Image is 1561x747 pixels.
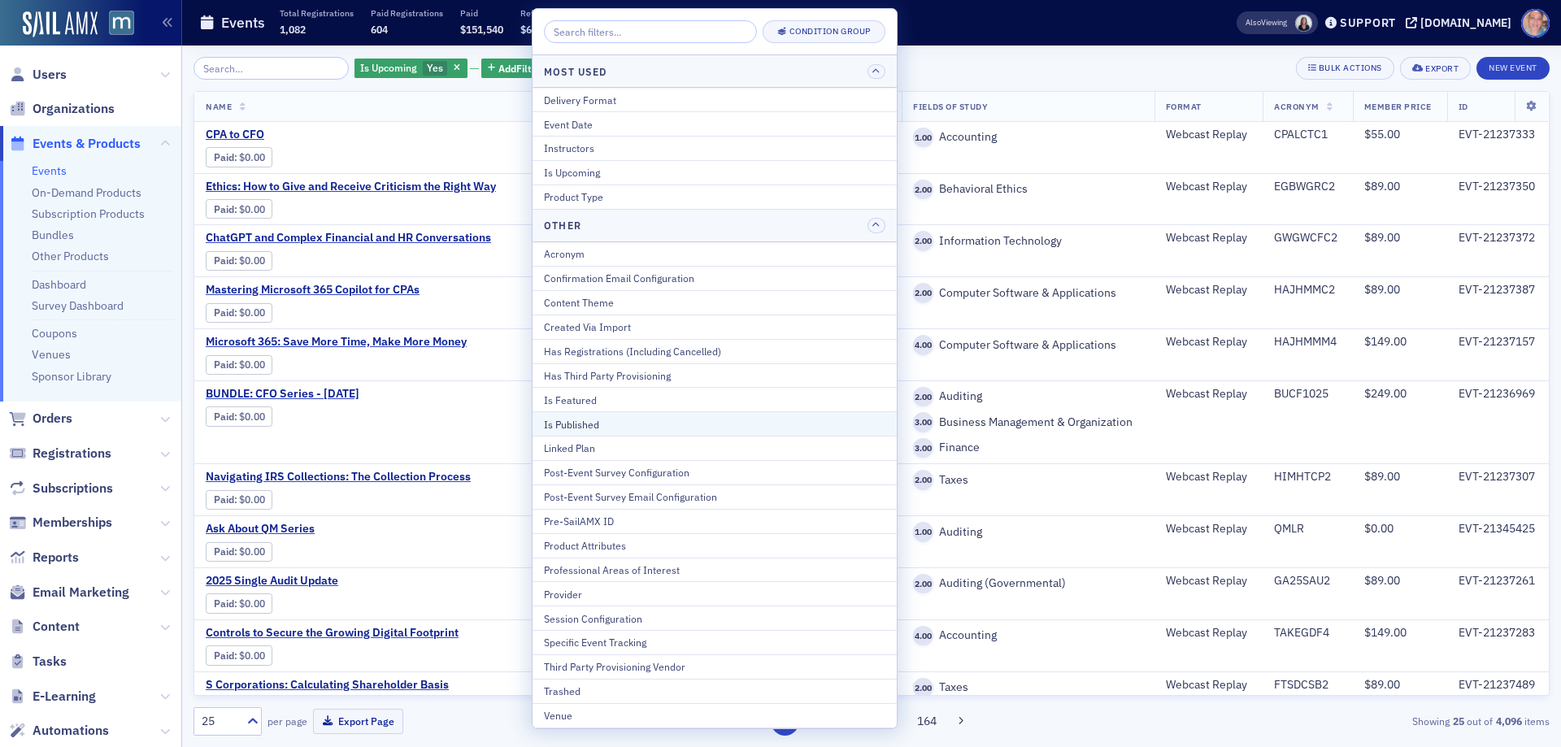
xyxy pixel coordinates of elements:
div: Webcast Replay [1166,283,1251,297]
div: EVT-21237283 [1459,626,1537,641]
span: Fields Of Study [913,101,988,112]
a: Paid [214,254,234,267]
div: Venue [544,708,885,723]
a: New Event [1476,59,1550,74]
div: Is Published [544,417,885,432]
div: Webcast Replay [1166,626,1251,641]
div: Webcast Replay [1166,180,1251,194]
button: 164 [913,707,941,736]
div: Paid: 4 - $0 [206,542,272,562]
button: Third Party Provisioning Vendor [533,654,897,679]
span: Subscriptions [33,480,113,497]
a: Users [9,66,67,84]
span: Content [33,618,80,636]
span: 3.00 [913,412,933,432]
button: Acronym [533,242,897,266]
h4: Other [544,218,581,232]
span: $0.00 [239,493,265,506]
a: Paid [214,545,234,558]
div: Confirmation Email Configuration [544,271,885,285]
img: SailAMX [23,11,98,37]
div: Webcast Replay [1166,470,1251,484]
a: Coupons [32,326,77,341]
div: GA25SAU2 [1274,574,1341,588]
div: Webcast Replay [1166,128,1251,142]
a: Memberships [9,514,112,532]
a: 2025 Single Audit Update [206,574,479,588]
a: Registrations [9,445,111,463]
div: Webcast Replay [1166,231,1251,245]
label: per page [267,714,307,728]
span: Memberships [33,514,112,532]
a: Subscription Products [32,206,145,221]
a: Paid [214,203,234,215]
button: Has Third Party Provisioning [533,363,897,388]
a: On-Demand Products [32,185,141,200]
span: Accounting [933,628,997,643]
button: Export [1400,57,1471,80]
span: Controls to Secure the Growing Digital Footprint [206,626,479,641]
div: Specific Event Tracking [544,635,885,649]
span: Finance [933,441,980,455]
div: EVT-21345425 [1459,522,1537,536]
div: Delivery Format [544,93,885,107]
span: $0.00 [239,358,265,371]
a: Subscriptions [9,480,113,497]
div: 25 [202,713,237,730]
p: Paid [460,7,503,19]
div: Paid: 0 - $0 [206,303,272,323]
span: : [214,597,239,610]
a: Ethics: How to Give and Receive Criticism the Right Way [206,180,496,194]
input: Search filters... [544,20,757,43]
button: Provider [533,581,897,606]
span: CPA to CFO [206,128,479,142]
span: $89.00 [1364,573,1400,588]
span: $149.00 [1364,334,1407,349]
div: Provider [544,587,885,602]
div: Webcast Replay [1166,522,1251,536]
button: Bulk Actions [1296,57,1394,80]
button: Event Date [533,111,897,136]
span: $0.00 [239,649,265,662]
a: Sponsor Library [32,369,111,384]
span: $6,152 [520,23,552,36]
div: Paid: 0 - $0 [206,406,272,426]
div: Webcast Replay [1166,574,1251,588]
div: Paid: 0 - $0 [206,355,272,375]
strong: 4,096 [1493,714,1524,728]
button: Instructors [533,136,897,160]
div: EVT-21237157 [1459,335,1537,350]
button: Is Featured [533,387,897,411]
span: : [214,493,239,506]
button: New Event [1476,57,1550,80]
div: Has Registrations (Including Cancelled) [544,344,885,358]
div: Created Via Import [544,319,885,334]
a: Tasks [9,653,67,671]
a: Other Products [32,249,109,263]
span: 2.00 [913,283,933,303]
span: Acronym [1274,101,1320,112]
span: $89.00 [1364,230,1400,245]
span: Viewing [1246,17,1287,28]
div: Also [1246,17,1261,28]
div: Professional Areas of Interest [544,562,885,577]
p: Refunded [520,7,559,19]
span: 4.00 [913,626,933,646]
span: $0.00 [239,254,265,267]
span: ChatGPT and Complex Financial and HR Conversations [206,231,491,245]
span: $0.00 [239,306,265,319]
span: Organizations [33,100,115,118]
a: Paid [214,649,234,662]
div: Post-Event Survey Email Configuration [544,489,885,504]
a: Mastering Microsoft 365 Copilot for CPAs [206,283,479,297]
span: Name [206,101,232,112]
button: Trashed [533,679,897,703]
span: E-Learning [33,688,96,706]
div: Pre-SailAMX ID [544,514,885,528]
span: Yes [427,61,443,74]
span: Reports [33,549,79,567]
span: Taxes [933,473,968,488]
span: $89.00 [1364,179,1400,193]
a: Paid [214,597,234,610]
span: $0.00 [239,410,265,423]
